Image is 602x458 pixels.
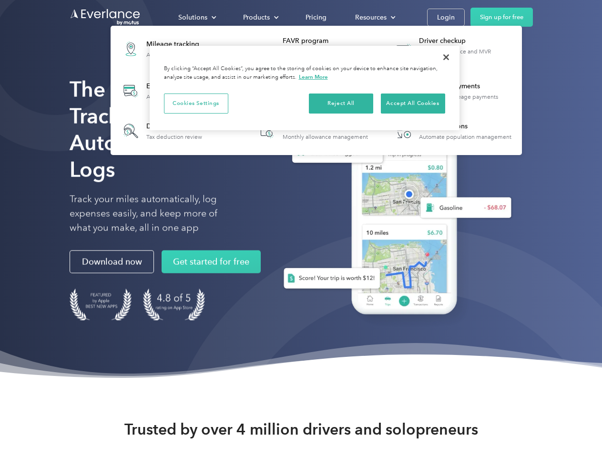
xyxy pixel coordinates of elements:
nav: Products [111,26,522,155]
div: Solutions [178,11,207,23]
a: Driver checkupLicense, insurance and MVR verification [388,31,517,66]
div: Automatic transaction logs [146,94,215,100]
img: Badge for Featured by Apple Best New Apps [70,289,132,321]
div: Expense tracking [146,82,215,91]
img: 4.9 out of 5 stars on the app store [143,289,205,321]
div: Products [234,9,286,26]
a: Sign up for free [470,8,533,27]
div: FAVR program [283,36,380,46]
a: More information about your privacy, opens in a new tab [299,73,328,80]
a: Pricing [296,9,336,26]
a: HR IntegrationsAutomate population management [388,115,516,146]
button: Cookies Settings [164,94,228,114]
a: Download now [70,250,154,273]
div: Resources [346,9,403,26]
strong: Trusted by over 4 million drivers and solopreneurs [124,420,478,439]
div: Tax deduction review [146,134,202,140]
div: HR Integrations [419,122,511,131]
a: Get started for free [162,250,261,273]
a: Mileage trackingAutomatic mileage logs [115,31,213,66]
div: Resources [355,11,387,23]
div: Pricing [306,11,327,23]
button: Close [436,47,457,68]
div: Monthly allowance management [283,134,368,140]
div: Cookie banner [150,46,459,130]
div: Driver checkup [419,36,517,46]
div: Solutions [169,9,224,26]
div: Automate population management [419,134,511,140]
button: Accept All Cookies [381,94,445,114]
p: Track your miles automatically, log expenses easily, and keep more of what you make, all in one app [70,192,240,235]
div: Deduction finder [146,122,202,131]
div: Privacy [150,46,459,130]
a: Login [427,9,465,26]
a: FAVR programFixed & Variable Rate reimbursement design & management [252,31,381,66]
button: Reject All [309,94,373,114]
a: Go to homepage [70,8,141,26]
div: License, insurance and MVR verification [419,48,517,62]
div: By clicking “Accept All Cookies”, you agree to the storing of cookies on your device to enhance s... [164,65,445,82]
a: Deduction finderTax deduction review [115,115,207,146]
a: Accountable planMonthly allowance management [252,115,373,146]
div: Mileage tracking [146,40,208,49]
div: Login [437,11,455,23]
a: Expense trackingAutomatic transaction logs [115,73,220,108]
div: Products [243,11,270,23]
div: Automatic mileage logs [146,52,208,58]
img: Everlance, mileage tracker app, expense tracking app [268,91,519,329]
